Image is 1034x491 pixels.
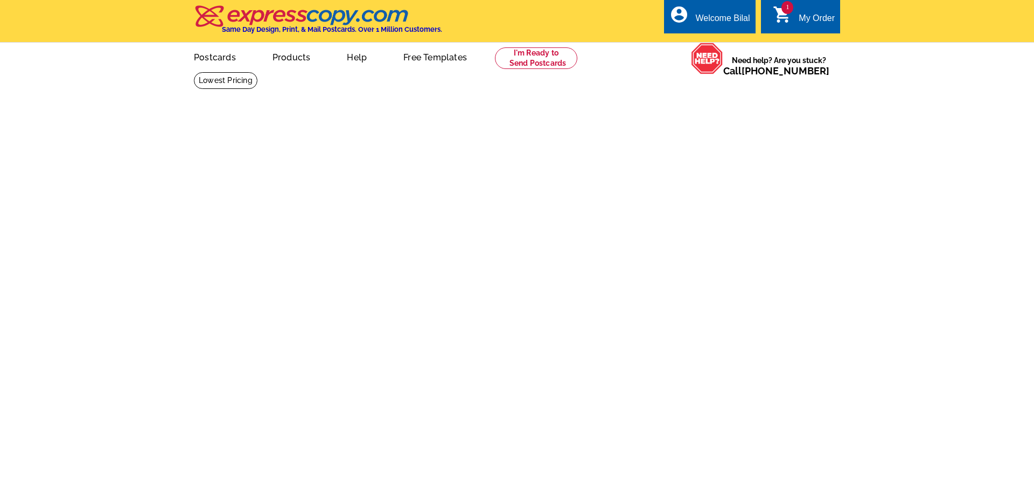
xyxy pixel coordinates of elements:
[723,65,829,77] span: Call
[691,43,723,74] img: help
[330,44,384,69] a: Help
[222,25,442,33] h4: Same Day Design, Print, & Mail Postcards. Over 1 Million Customers.
[742,65,829,77] a: [PHONE_NUMBER]
[773,12,835,25] a: 1 shopping_cart My Order
[194,13,442,33] a: Same Day Design, Print, & Mail Postcards. Over 1 Million Customers.
[255,44,328,69] a: Products
[386,44,484,69] a: Free Templates
[177,44,253,69] a: Postcards
[781,1,793,14] span: 1
[723,55,835,77] span: Need help? Are you stuck?
[695,13,750,29] div: Welcome Bilal
[773,5,792,24] i: shopping_cart
[669,5,689,24] i: account_circle
[799,13,835,29] div: My Order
